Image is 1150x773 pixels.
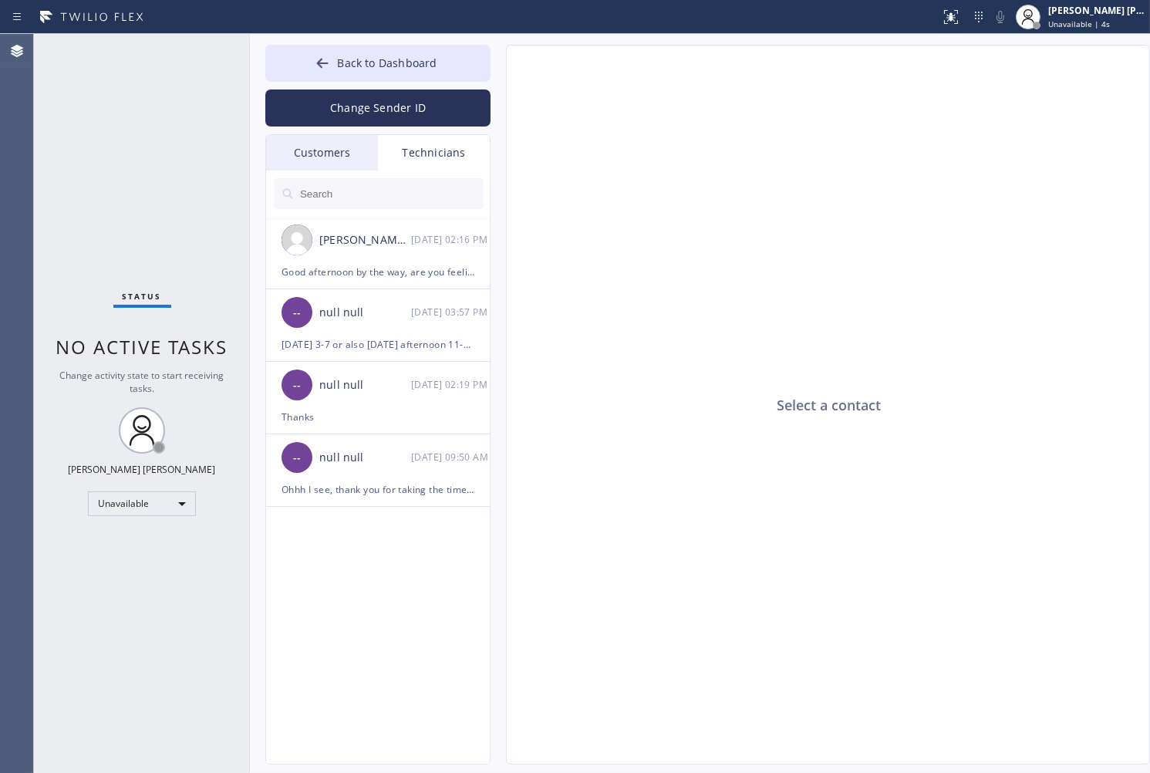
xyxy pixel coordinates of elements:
[319,449,411,467] div: null null
[293,449,301,467] span: --
[282,224,312,255] img: user.png
[319,231,411,249] div: [PERSON_NAME] Mihsael [PERSON_NAME]
[411,448,491,466] div: 09/08/2025 9:50 AM
[293,304,301,322] span: --
[265,45,491,82] button: Back to Dashboard
[282,481,474,498] div: Ohhh I see, thank you for taking the time to answer [PERSON_NAME]! Have a good day ahead
[282,408,474,426] div: Thanks
[282,263,474,281] div: Good afternoon by the way, are you feeling much better now?
[265,89,491,127] button: Change Sender ID
[319,376,411,394] div: null null
[990,6,1011,28] button: Mute
[282,336,474,353] div: [DATE] 3-7 or also [DATE] afternoon 11-3, 12-4
[378,135,490,170] div: Technicians
[69,463,216,476] div: [PERSON_NAME] [PERSON_NAME]
[60,369,224,395] span: Change activity state to start receiving tasks.
[1048,19,1110,29] span: Unavailable | 4s
[411,231,491,248] div: 09/10/2025 9:16 AM
[1048,4,1145,17] div: [PERSON_NAME] [PERSON_NAME]
[293,376,301,394] span: --
[337,56,437,70] span: Back to Dashboard
[123,291,162,302] span: Status
[411,303,491,321] div: 09/08/2025 9:57 AM
[88,491,196,516] div: Unavailable
[266,135,378,170] div: Customers
[298,178,484,209] input: Search
[56,334,228,359] span: No active tasks
[319,304,411,322] div: null null
[411,376,491,393] div: 09/08/2025 9:19 AM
